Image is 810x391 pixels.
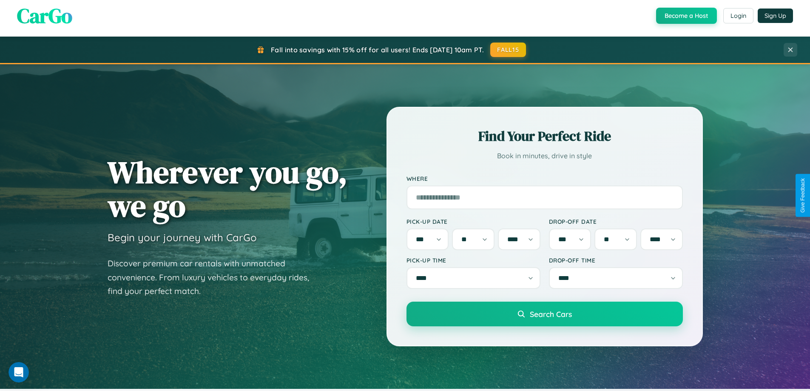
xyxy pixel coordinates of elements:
button: Login [723,8,753,23]
button: FALL15 [490,43,526,57]
label: Pick-up Date [406,218,540,225]
label: Drop-off Time [549,257,683,264]
h2: Find Your Perfect Ride [406,127,683,146]
span: Search Cars [530,309,572,319]
label: Pick-up Time [406,257,540,264]
span: Fall into savings with 15% off for all users! Ends [DATE] 10am PT. [271,46,484,54]
button: Sign Up [758,9,793,23]
button: Become a Host [656,8,717,24]
p: Discover premium car rentals with unmatched convenience. From luxury vehicles to everyday rides, ... [108,257,320,298]
h1: Wherever you go, we go [108,155,347,223]
button: Search Cars [406,302,683,326]
p: Book in minutes, drive in style [406,150,683,162]
div: Give Feedback [800,178,806,213]
label: Where [406,175,683,182]
span: CarGo [17,2,72,30]
iframe: Intercom live chat [9,362,29,382]
label: Drop-off Date [549,218,683,225]
h3: Begin your journey with CarGo [108,231,257,244]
